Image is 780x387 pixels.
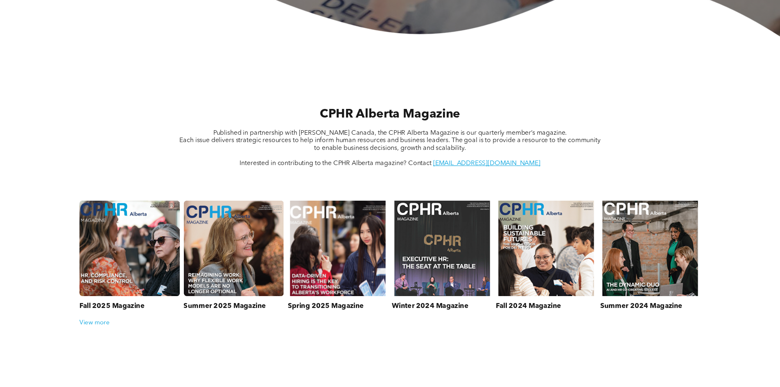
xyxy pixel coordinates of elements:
span: Published in partnership with [PERSON_NAME] Canada, the CPHR Alberta Magazine is our quarterly me... [213,130,567,137]
a: [EMAIL_ADDRESS][DOMAIN_NAME] [433,161,540,167]
h3: Fall 2024 Magazine [496,301,561,310]
h3: Fall 2025 Magazine [79,301,145,310]
h3: Spring 2025 Magazine [288,301,364,310]
span: Each issue delivers strategic resources to help inform human resources and business leaders. The ... [179,138,600,152]
span: Interested in contributing to the CPHR Alberta magazine? Contact [240,161,432,167]
h3: Winter 2024 Magazine [392,301,468,310]
h3: Summer 2024 Magazine [600,301,683,310]
span: CPHR Alberta Magazine [320,109,460,120]
h3: Summer 2025 Magazine [183,301,266,310]
div: View more [76,319,704,327]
